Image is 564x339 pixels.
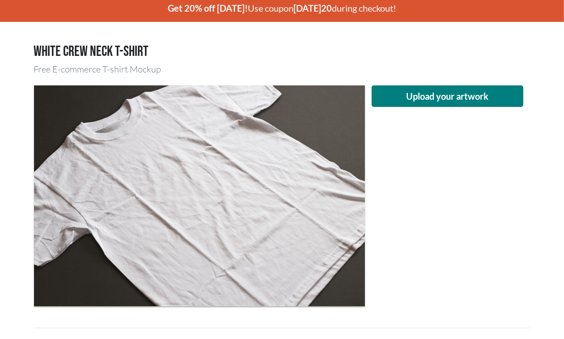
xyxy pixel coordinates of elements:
h3: Free E-commerce T-shirt Mockup [34,64,530,75]
span: [DATE]20 [293,3,332,13]
button: Upload your artwork [372,85,524,107]
span: Get 20% off [DATE]! [168,3,248,13]
img: flatlay of a white crew neck T-shirt with a dark gray background [34,85,365,306]
h1: White crew neck T-shirt [34,43,530,60]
